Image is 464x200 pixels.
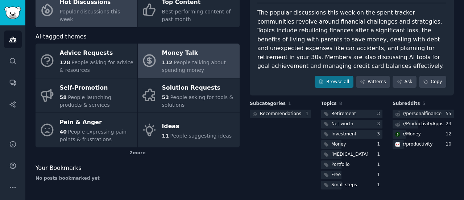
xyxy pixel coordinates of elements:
div: No posts bookmarked yet [36,175,240,182]
div: Advice Requests [60,48,134,59]
span: 53 [162,94,169,100]
span: People launching products & services [60,94,111,108]
div: 1 [377,182,382,188]
div: r/ personalfinance [403,111,442,117]
div: Retirement [331,111,356,117]
a: [MEDICAL_DATA]1 [321,150,382,159]
div: 2 more [36,147,240,159]
span: 11 [162,133,169,139]
div: 1 [377,151,382,158]
span: Best-performing content of past month [162,9,231,22]
a: Ask [393,76,417,88]
button: Copy [419,76,446,88]
a: Moneyr/Money12 [393,130,454,139]
div: Ideas [162,121,232,132]
div: Net worth [331,121,353,127]
span: 8 [339,101,342,106]
img: Money [395,132,400,137]
span: Your Bookmarks [36,164,82,173]
div: Investment [331,131,356,138]
a: Money Talk112People talking about spending money [138,44,240,78]
div: 3 [377,131,382,138]
a: Advice Requests128People asking for advice & resources [36,44,137,78]
a: Patterns [356,76,390,88]
img: GummySearch logo [4,7,21,19]
a: r/personalfinance55 [393,110,454,119]
div: 1 [377,141,382,148]
span: 1 [288,101,291,106]
span: People talking about spending money [162,60,226,73]
a: Solution Requests53People asking for tools & solutions [138,78,240,113]
a: Retirement3 [321,110,382,119]
span: People asking for tools & solutions [162,94,233,108]
div: r/ ProductivityApps [403,121,443,127]
img: productivity [395,142,400,147]
span: 5 [423,101,426,106]
a: r/ProductivityApps23 [393,120,454,129]
span: People expressing pain points & frustrations [60,129,127,142]
div: Recommendations [260,111,301,117]
div: Solution Requests [162,82,236,94]
span: 58 [60,94,67,100]
div: Pain & Anger [60,117,134,128]
div: Small steps [331,182,357,188]
div: 55 [446,111,454,117]
a: Recommendations1 [250,110,311,119]
div: [MEDICAL_DATA] [331,151,368,158]
a: Ideas11People suggesting ideas [138,113,240,147]
div: The popular discussions this week on the spent tracker communities revolve around financial chall... [257,8,446,71]
div: 3 [377,111,382,117]
a: Self-Promotion58People launching products & services [36,78,137,113]
a: Browse all [315,76,353,88]
div: Portfolio [331,162,349,168]
a: Portfolio1 [321,160,382,170]
span: People suggesting ideas [170,133,232,139]
span: 40 [60,129,67,135]
span: Popular discussions this week [60,9,120,22]
span: Topics [321,101,337,107]
a: productivityr/productivity10 [393,140,454,149]
div: Money [331,141,346,148]
span: Subreddits [393,101,420,107]
a: Small steps1 [321,181,382,190]
div: r/ Money [403,131,421,138]
a: Pain & Anger40People expressing pain points & frustrations [36,113,137,147]
div: 12 [446,131,454,138]
div: 1 [306,111,311,117]
div: 10 [446,141,454,148]
span: People asking for advice & resources [60,60,133,73]
div: 1 [377,162,382,168]
span: AI-tagged themes [36,32,87,41]
div: 1 [377,172,382,178]
div: 3 [377,121,382,127]
span: Subcategories [250,101,286,107]
div: r/ productivity [403,141,432,148]
span: 112 [162,60,173,65]
span: 128 [60,60,70,65]
a: Money1 [321,140,382,149]
a: Net worth3 [321,120,382,129]
div: 23 [446,121,454,127]
a: Free1 [321,171,382,180]
div: Self-Promotion [60,82,134,94]
a: Investment3 [321,130,382,139]
div: Money Talk [162,48,236,59]
div: Free [331,172,341,178]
